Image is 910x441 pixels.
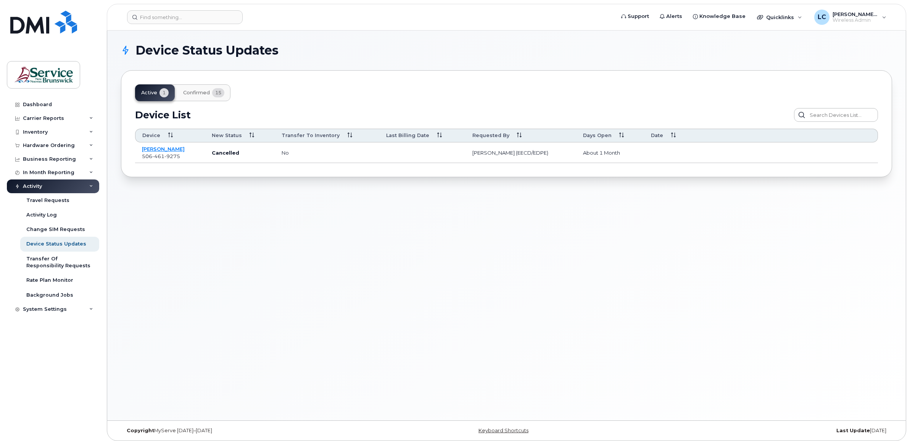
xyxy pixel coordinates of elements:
span: 9275 [164,153,180,159]
a: Keyboard Shortcuts [478,428,528,433]
span: 15 [212,88,224,97]
span: Transfer to inventory [282,132,340,139]
span: 506 [142,153,180,159]
span: Device Status Updates [135,45,279,56]
td: Cancelled [205,142,275,163]
div: [DATE] [635,428,892,434]
span: Date [651,132,663,139]
td: [PERSON_NAME] (EECD/EDPE) [465,142,576,163]
td: no [275,142,379,163]
a: [PERSON_NAME] [142,146,185,152]
td: about 1 month [576,142,644,163]
span: Requested By [472,132,509,139]
h2: Device List [135,109,191,121]
div: MyServe [DATE]–[DATE] [121,428,378,434]
strong: Copyright [127,428,154,433]
span: Last Billing Date [386,132,429,139]
strong: Last Update [836,428,870,433]
span: Device [142,132,160,139]
span: Days Open [583,132,612,139]
input: Search Devices List... [794,108,878,122]
span: 461 [152,153,164,159]
span: Confirmed [183,90,210,96]
span: New Status [212,132,242,139]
